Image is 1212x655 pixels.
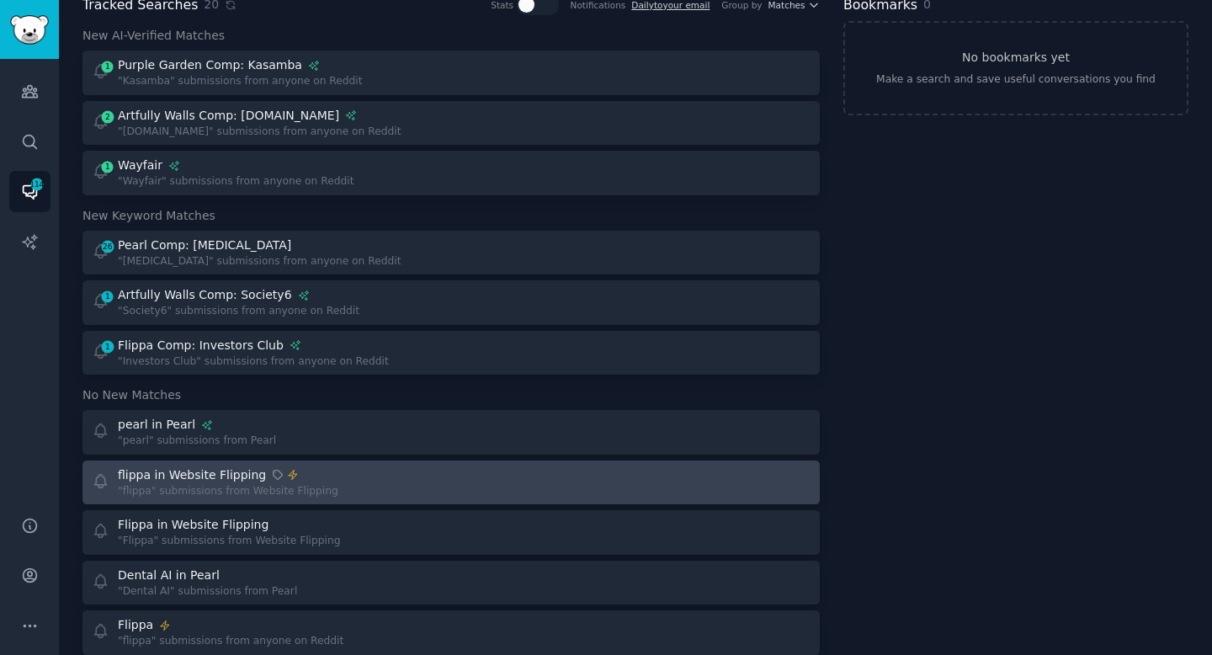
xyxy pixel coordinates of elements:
div: "Kasamba" submissions from anyone on Reddit [118,74,363,89]
span: 26 [100,241,115,253]
div: "[DOMAIN_NAME]" submissions from anyone on Reddit [118,125,401,140]
a: 1Flippa Comp: Investors Club"Investors Club" submissions from anyone on Reddit [82,331,820,375]
div: Flippa Comp: Investors Club [118,337,284,354]
span: 114 [29,178,45,190]
a: 1Artfully Walls Comp: Society6"Society6" submissions from anyone on Reddit [82,280,820,325]
span: No New Matches [82,386,181,404]
div: "Investors Club" submissions from anyone on Reddit [118,354,389,370]
img: GummySearch logo [10,15,49,45]
a: pearl in Pearl"pearl" submissions from Pearl [82,410,820,455]
div: "Wayfair" submissions from anyone on Reddit [118,174,354,189]
a: 1Wayfair"Wayfair" submissions from anyone on Reddit [82,151,820,195]
div: flippa in Website Flipping [118,466,266,484]
span: 1 [100,61,115,72]
div: "flippa" submissions from Website Flipping [118,484,338,499]
div: "flippa" submissions from anyone on Reddit [118,634,343,649]
a: No bookmarks yetMake a search and save useful conversations you find [843,21,1188,115]
div: Make a search and save useful conversations you find [876,72,1156,88]
div: Wayfair [118,157,162,174]
div: Flippa in Website Flipping [118,516,268,534]
div: Dental AI in Pearl [118,567,220,584]
div: pearl in Pearl [118,416,195,434]
div: "[MEDICAL_DATA]" submissions from anyone on Reddit [118,254,401,269]
span: 1 [100,341,115,353]
span: 2 [100,111,115,123]
a: 26Pearl Comp: [MEDICAL_DATA]"[MEDICAL_DATA]" submissions from anyone on Reddit [82,231,820,275]
a: 114 [9,171,50,212]
h3: No bookmarks yet [962,49,1070,67]
div: "Society6" submissions from anyone on Reddit [118,304,359,319]
span: New AI-Verified Matches [82,27,225,45]
div: Artfully Walls Comp: Society6 [118,286,292,304]
div: Artfully Walls Comp: [DOMAIN_NAME] [118,107,339,125]
div: Purple Garden Comp: Kasamba [118,56,302,74]
a: 2Artfully Walls Comp: [DOMAIN_NAME]"[DOMAIN_NAME]" submissions from anyone on Reddit [82,101,820,146]
div: Flippa [118,616,153,634]
div: Pearl Comp: [MEDICAL_DATA] [118,237,291,254]
a: Dental AI in Pearl"Dental AI" submissions from Pearl [82,561,820,605]
a: flippa in Website Flipping"flippa" submissions from Website Flipping [82,461,820,505]
span: 1 [100,161,115,173]
span: New Keyword Matches [82,207,215,225]
div: "pearl" submissions from Pearl [118,434,276,449]
a: Flippa in Website Flipping"Flippa" submissions from Website Flipping [82,510,820,555]
div: "Flippa" submissions from Website Flipping [118,534,341,549]
div: "Dental AI" submissions from Pearl [118,584,297,599]
span: 1 [100,290,115,302]
a: 1Purple Garden Comp: Kasamba"Kasamba" submissions from anyone on Reddit [82,51,820,95]
a: Flippa"flippa" submissions from anyone on Reddit [82,610,820,655]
